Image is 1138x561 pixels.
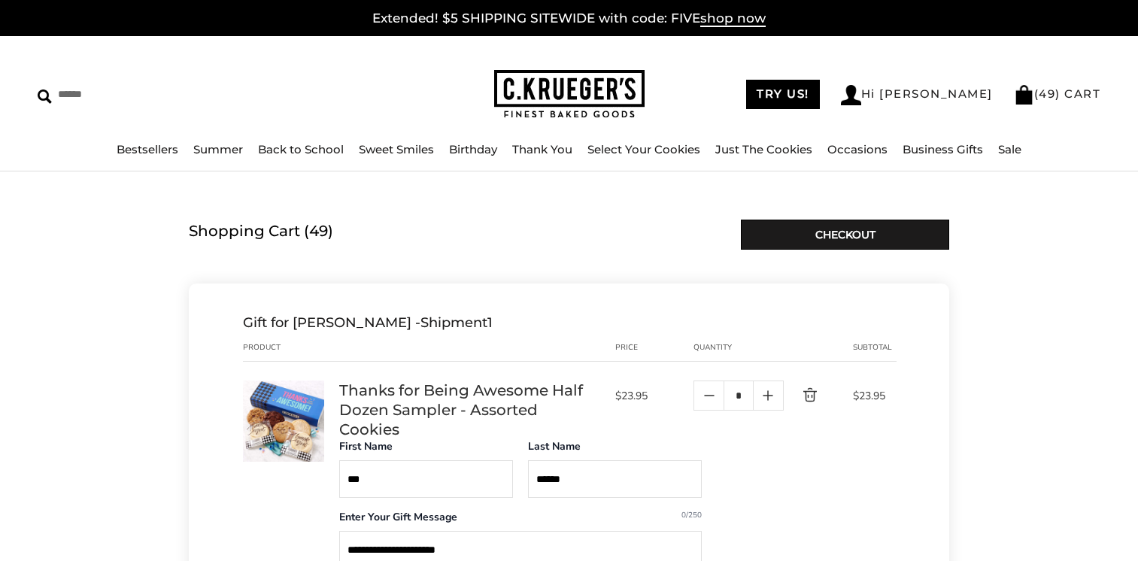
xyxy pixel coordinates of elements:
[694,381,724,410] a: Quantity minus button
[700,11,766,27] span: shop now
[339,439,513,460] div: First Name
[841,85,993,105] a: Hi [PERSON_NAME]
[724,381,753,410] input: Quantity Input
[903,142,983,156] a: Business Gifts
[693,341,784,353] div: QUANTITY
[487,314,493,331] span: 1
[258,142,344,156] a: Back to School
[38,83,290,106] input: Search
[494,70,645,119] img: C.KRUEGER'S
[587,142,700,156] a: Select Your Cookies
[339,510,702,531] div: Enter Your Gift Message
[189,219,333,254] h1: Shopping Cart (49)
[841,85,861,105] img: Account
[372,11,766,27] a: Extended! $5 SHIPPING SITEWIDE with code: FIVEshop now
[1014,86,1101,101] a: (49) CART
[449,142,497,156] a: Birthday
[243,381,324,462] img: C. Krueger's. image
[715,142,812,156] a: Just The Cookies
[512,142,572,156] a: Thank You
[615,389,686,403] span: $23.95
[193,142,243,156] a: Summer
[1014,85,1034,105] img: Bag
[853,389,897,403] span: $23.95
[998,142,1021,156] a: Sale
[754,381,783,410] a: Quantity plus button
[681,510,702,524] span: 0/250
[741,220,949,250] a: Checkout
[784,387,819,405] a: Delete product
[853,341,897,353] div: Subtotal
[528,460,702,498] input: Last name
[339,460,513,498] input: To
[528,439,702,460] div: Last Name
[243,341,339,353] div: Product
[339,381,600,439] a: Thanks for Being Awesome Half Dozen Sampler - Assorted Cookies
[615,341,693,353] div: Price
[243,314,493,331] div: Shipment
[38,89,52,104] img: Search
[359,142,434,156] a: Sweet Smiles
[243,314,420,331] span: Gift for [PERSON_NAME] -
[1039,86,1055,101] span: 49
[827,142,888,156] a: Occasions
[746,80,820,109] a: TRY US!
[117,142,178,156] a: Bestsellers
